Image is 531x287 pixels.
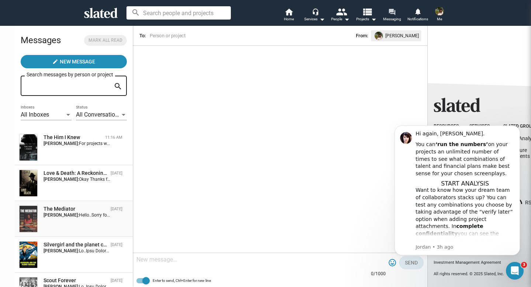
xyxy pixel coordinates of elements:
[79,177,231,182] span: Okay Thanks for your message. What about 5 pm EST and 2 pm PST [DATE].
[327,7,353,24] button: People
[405,256,418,269] span: Send
[399,256,424,269] button: Send
[149,32,270,39] input: Person or project
[385,32,419,40] span: [PERSON_NAME]
[111,207,122,211] time: [DATE]
[284,15,294,24] span: Home
[44,205,108,212] div: The Mediator
[356,15,376,24] span: Projects
[362,6,372,17] mat-icon: view_list
[304,15,325,24] div: Services
[312,8,319,15] mat-icon: headset_mic
[84,35,127,46] button: Mark all read
[369,15,378,24] mat-icon: arrow_drop_down
[111,242,122,247] time: [DATE]
[336,6,347,17] mat-icon: people
[44,177,79,182] strong: [PERSON_NAME]:
[44,277,108,284] div: Scout Forever
[375,32,383,40] img: undefined
[21,31,61,49] h2: Messages
[32,68,131,169] div: Want to know how your dream team of collaborators stacks up? You can test any combinations you ch...
[431,5,448,24] button: Esha BargateMe
[331,15,350,24] div: People
[521,262,527,268] span: 3
[44,170,108,177] div: Love & Death: A Reckoning In Harlem
[139,33,146,38] span: To:
[317,15,326,24] mat-icon: arrow_drop_down
[356,32,368,40] span: From:
[506,262,524,280] iframe: Intercom live chat
[383,119,531,260] iframe: Intercom notifications message
[21,55,127,68] button: New Message
[44,241,108,248] div: Silvergirl and the planet chokers
[126,6,231,20] input: Search people and projects
[414,8,421,15] mat-icon: notifications
[388,8,395,15] mat-icon: forum
[302,7,327,24] button: Services
[44,134,102,141] div: The Him I Knew
[353,7,379,24] button: Projects
[437,15,442,24] span: Me
[44,141,79,146] strong: [PERSON_NAME]:
[20,170,37,196] img: Love & Death: A Reckoning In Harlem
[44,212,79,218] strong: [PERSON_NAME]:
[79,212,328,218] span: Hello..Sorry for typo mistake at email. I sent you a meeting invitation. Thanks for your time and...
[88,37,122,44] span: Mark all read
[407,15,428,24] span: Notifications
[32,125,131,132] p: Message from Jordan, sent 3h ago
[52,59,58,65] mat-icon: create
[20,134,37,160] img: The Him I Knew
[405,7,431,24] a: Notifications
[111,278,122,283] time: [DATE]
[20,206,37,232] img: The Mediator
[284,7,293,16] mat-icon: home
[342,15,351,24] mat-icon: arrow_drop_down
[371,271,386,277] mat-hint: 0/1000
[60,55,95,68] span: New Message
[153,276,211,285] span: Enter to send, Ctrl+Enter for new line
[383,15,401,24] span: Messaging
[44,248,79,253] strong: [PERSON_NAME]:
[379,7,405,24] a: Messaging
[276,7,302,24] a: Home
[435,7,444,15] img: Esha Bargate
[76,111,121,118] span: All Conversations
[111,171,122,176] time: [DATE]
[114,81,122,92] mat-icon: search
[105,135,122,140] time: 11:16 AM
[388,258,397,267] mat-icon: tag_faces
[20,242,37,268] img: Silvergirl and the planet chokers
[21,111,49,118] span: All Inboxes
